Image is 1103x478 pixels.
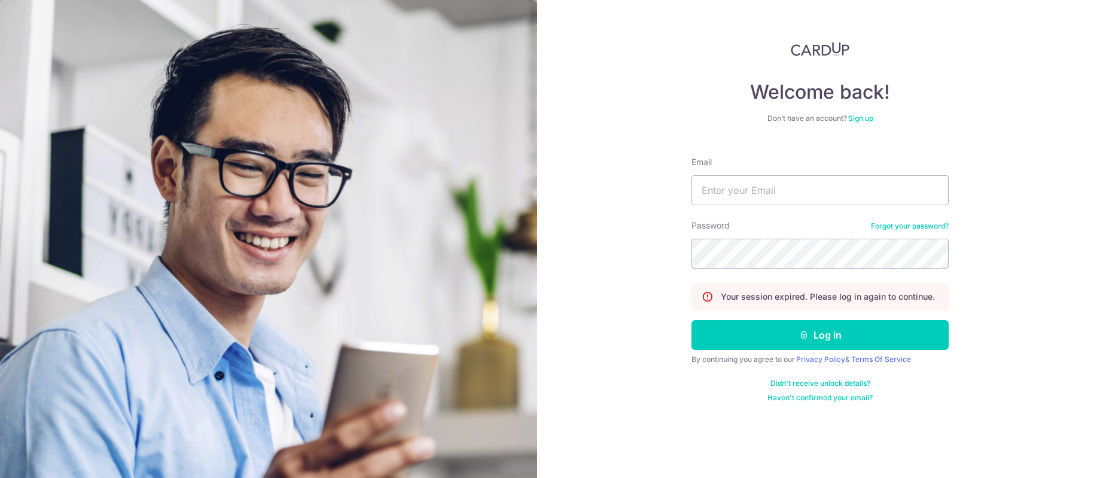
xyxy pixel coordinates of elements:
a: Forgot your password? [871,221,949,231]
h4: Welcome back! [691,80,949,104]
a: Sign up [848,114,873,123]
a: Haven't confirmed your email? [767,393,873,403]
div: By continuing you agree to our & [691,355,949,364]
button: Log in [691,320,949,350]
input: Enter your Email [691,175,949,205]
p: Your session expired. Please log in again to continue. [721,291,935,303]
img: CardUp Logo [791,42,849,56]
label: Email [691,156,712,168]
a: Privacy Policy [796,355,845,364]
div: Don’t have an account? [691,114,949,123]
a: Terms Of Service [851,355,911,364]
a: Didn't receive unlock details? [770,379,870,388]
label: Password [691,220,730,232]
